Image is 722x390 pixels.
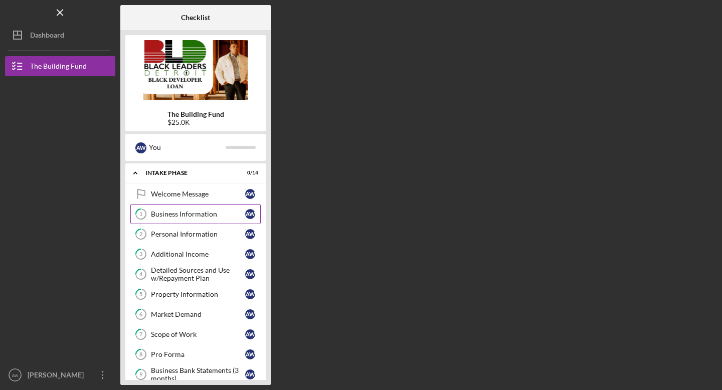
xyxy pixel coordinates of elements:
[151,330,245,338] div: Scope of Work
[139,251,142,258] tspan: 3
[145,170,233,176] div: Intake Phase
[181,14,210,22] b: Checklist
[5,56,115,76] button: The Building Fund
[151,310,245,318] div: Market Demand
[5,25,115,45] button: Dashboard
[245,329,255,339] div: a w
[30,25,64,48] div: Dashboard
[139,211,142,218] tspan: 1
[167,118,224,126] div: $25.0K
[151,230,245,238] div: Personal Information
[135,142,146,153] div: a w
[130,284,261,304] a: 5Property Informationaw
[245,369,255,379] div: a w
[130,304,261,324] a: 6Market Demandaw
[139,231,142,238] tspan: 2
[25,365,90,387] div: [PERSON_NAME]
[130,244,261,264] a: 3Additional Incomeaw
[245,309,255,319] div: a w
[139,311,143,318] tspan: 6
[151,290,245,298] div: Property Information
[130,324,261,344] a: 7Scope of Workaw
[30,56,87,79] div: The Building Fund
[245,229,255,239] div: a w
[139,351,142,358] tspan: 8
[240,170,258,176] div: 0 / 14
[245,269,255,279] div: a w
[151,366,245,382] div: Business Bank Statements (3 months)
[245,209,255,219] div: a w
[12,372,18,378] text: aw
[130,364,261,384] a: 9Business Bank Statements (3 months)aw
[149,139,226,156] div: You
[130,264,261,284] a: 4Detailed Sources and Use w/Repayment Planaw
[151,350,245,358] div: Pro Forma
[245,249,255,259] div: a w
[130,204,261,224] a: 1Business Informationaw
[245,189,255,199] div: a w
[130,224,261,244] a: 2Personal Informationaw
[139,271,143,278] tspan: 4
[151,210,245,218] div: Business Information
[151,266,245,282] div: Detailed Sources and Use w/Repayment Plan
[130,184,261,204] a: Welcome Messageaw
[130,344,261,364] a: 8Pro Formaaw
[245,289,255,299] div: a w
[151,250,245,258] div: Additional Income
[139,291,142,298] tspan: 5
[139,331,143,338] tspan: 7
[245,349,255,359] div: a w
[125,40,266,100] img: Product logo
[139,371,143,378] tspan: 9
[5,365,115,385] button: aw[PERSON_NAME]
[167,110,224,118] b: The Building Fund
[151,190,245,198] div: Welcome Message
